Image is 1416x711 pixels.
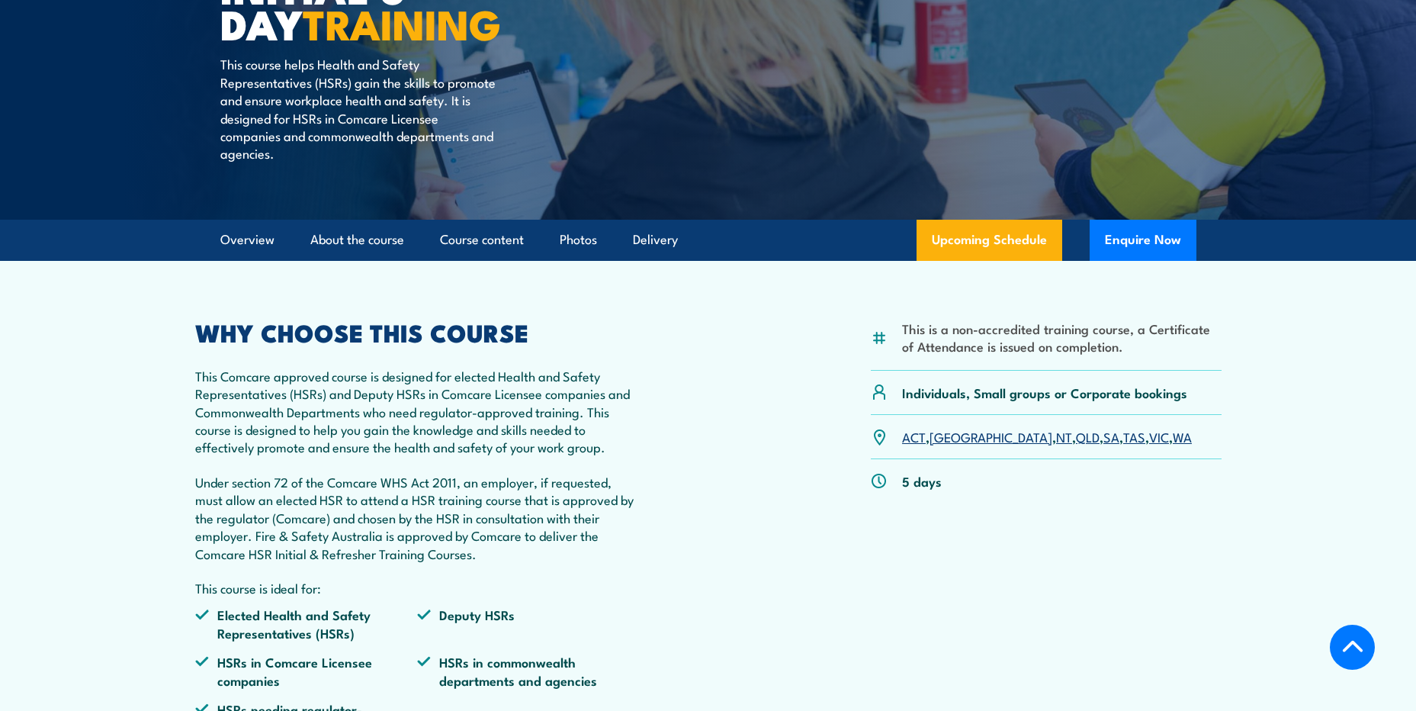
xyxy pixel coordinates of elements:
[1123,427,1145,446] a: TAS
[633,220,678,260] a: Delivery
[902,427,926,446] a: ACT
[310,220,404,260] a: About the course
[220,220,275,260] a: Overview
[195,321,641,343] h2: WHY CHOOSE THIS COURSE
[417,653,640,689] li: HSRs in commonwealth departments and agencies
[1090,220,1196,261] button: Enquire Now
[1103,427,1119,446] a: SA
[930,427,1052,446] a: [GEOGRAPHIC_DATA]
[1056,427,1072,446] a: NT
[220,55,499,162] p: This course helps Health and Safety Representatives (HSRs) gain the skills to promote and ensure ...
[195,606,418,642] li: Elected Health and Safety Representatives (HSRs)
[1149,427,1169,446] a: VIC
[902,320,1222,355] li: This is a non-accredited training course, a Certificate of Attendance is issued on completion.
[902,428,1192,446] p: , , , , , , ,
[195,367,641,456] p: This Comcare approved course is designed for elected Health and Safety Representatives (HSRs) and...
[440,220,524,260] a: Course content
[560,220,597,260] a: Photos
[195,579,641,597] p: This course is ideal for:
[1173,427,1192,446] a: WA
[195,473,641,562] p: Under section 72 of the Comcare WHS Act 2011, an employer, if requested, must allow an elected HS...
[1076,427,1100,446] a: QLD
[917,220,1062,261] a: Upcoming Schedule
[902,384,1187,401] p: Individuals, Small groups or Corporate bookings
[195,653,418,689] li: HSRs in Comcare Licensee companies
[417,606,640,642] li: Deputy HSRs
[902,472,942,490] p: 5 days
